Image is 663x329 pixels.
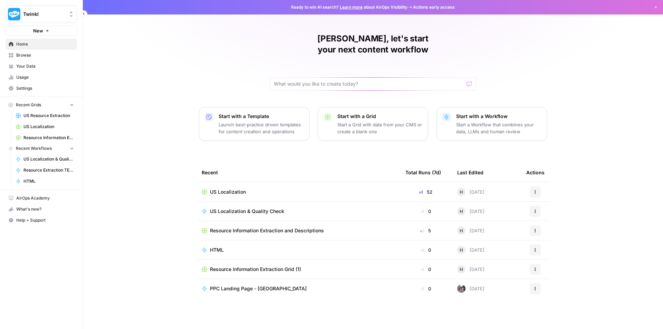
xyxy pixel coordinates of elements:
[6,6,77,23] button: Workspace: Twinkl
[6,72,77,83] a: Usage
[202,246,394,253] a: HTML
[457,163,483,182] div: Last Edited
[13,121,77,132] a: US Localization
[405,163,441,182] div: Total Runs (7d)
[202,163,394,182] div: Recent
[16,52,74,58] span: Browse
[460,208,463,215] span: H
[33,27,43,34] span: New
[23,135,74,141] span: Resource Information Extraction and Descriptions
[210,285,307,292] span: PPC Landing Page - [GEOGRAPHIC_DATA]
[16,102,41,108] span: Recent Grids
[337,121,422,135] p: Start a Grid with data from your CMS or create a blank one
[202,208,394,215] a: US Localization & Quality Check
[202,188,394,195] a: US Localization
[6,26,77,36] button: New
[460,188,463,195] span: H
[526,163,545,182] div: Actions
[23,113,74,119] span: US Resource Extraction
[405,208,446,215] div: 0
[413,4,455,10] span: Actions early access
[6,193,77,204] a: AirOps Academy
[457,265,484,273] div: [DATE]
[456,121,541,135] p: Start a Workflow that combines your data, LLMs and human review
[13,176,77,187] a: HTML
[405,266,446,273] div: 0
[457,246,484,254] div: [DATE]
[202,227,394,234] a: Resource Information Extraction and Descriptions
[210,208,284,215] span: US Localization & Quality Check
[6,204,77,215] button: What's new?
[405,227,446,234] div: 5
[13,154,77,165] a: US Localization & Quality Check
[6,39,77,50] a: Home
[6,83,77,94] a: Settings
[291,4,407,10] span: Ready to win AI search? about AirOps Visibility
[210,266,301,273] span: Resource Information Extraction Grid (1)
[16,195,74,201] span: AirOps Academy
[456,113,541,120] p: Start with a Workflow
[16,85,74,91] span: Settings
[405,246,446,253] div: 0
[16,74,74,80] span: Usage
[23,178,74,184] span: HTML
[16,63,74,69] span: Your Data
[457,284,465,293] img: a2mlt6f1nb2jhzcjxsuraj5rj4vi
[274,80,464,87] input: What would you like to create today?
[6,215,77,226] button: Help + Support
[13,132,77,143] a: Resource Information Extraction and Descriptions
[202,285,394,292] a: PPC Landing Page - [GEOGRAPHIC_DATA]
[210,246,224,253] span: HTML
[202,266,394,273] a: Resource Information Extraction Grid (1)
[457,226,484,235] div: [DATE]
[23,156,74,162] span: US Localization & Quality Check
[6,50,77,61] a: Browse
[436,107,547,141] button: Start with a WorkflowStart a Workflow that combines your data, LLMs and human review
[210,227,324,234] span: Resource Information Extraction and Descriptions
[13,110,77,121] a: US Resource Extraction
[23,167,74,173] span: Resource Extraction TEST
[457,188,484,196] div: [DATE]
[16,217,74,223] span: Help + Support
[318,107,428,141] button: Start with a GridStart a Grid with data from your CMS or create a blank one
[405,285,446,292] div: 0
[405,188,446,195] div: 52
[219,121,304,135] p: Launch best-practice driven templates for content creation and operations
[23,11,65,18] span: Twinkl
[460,266,463,273] span: H
[199,107,309,141] button: Start with a TemplateLaunch best-practice driven templates for content creation and operations
[460,246,463,253] span: H
[6,100,77,110] button: Recent Grids
[269,33,477,55] h1: [PERSON_NAME], let's start your next content workflow
[219,113,304,120] p: Start with a Template
[337,113,422,120] p: Start with a Grid
[13,165,77,176] a: Resource Extraction TEST
[16,145,52,152] span: Recent Workflows
[210,188,246,195] span: US Localization
[457,284,484,293] div: [DATE]
[16,41,74,47] span: Home
[6,61,77,72] a: Your Data
[457,207,484,215] div: [DATE]
[8,8,20,20] img: Twinkl Logo
[460,227,463,234] span: H
[6,143,77,154] button: Recent Workflows
[340,4,363,10] a: Learn more
[23,124,74,130] span: US Localization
